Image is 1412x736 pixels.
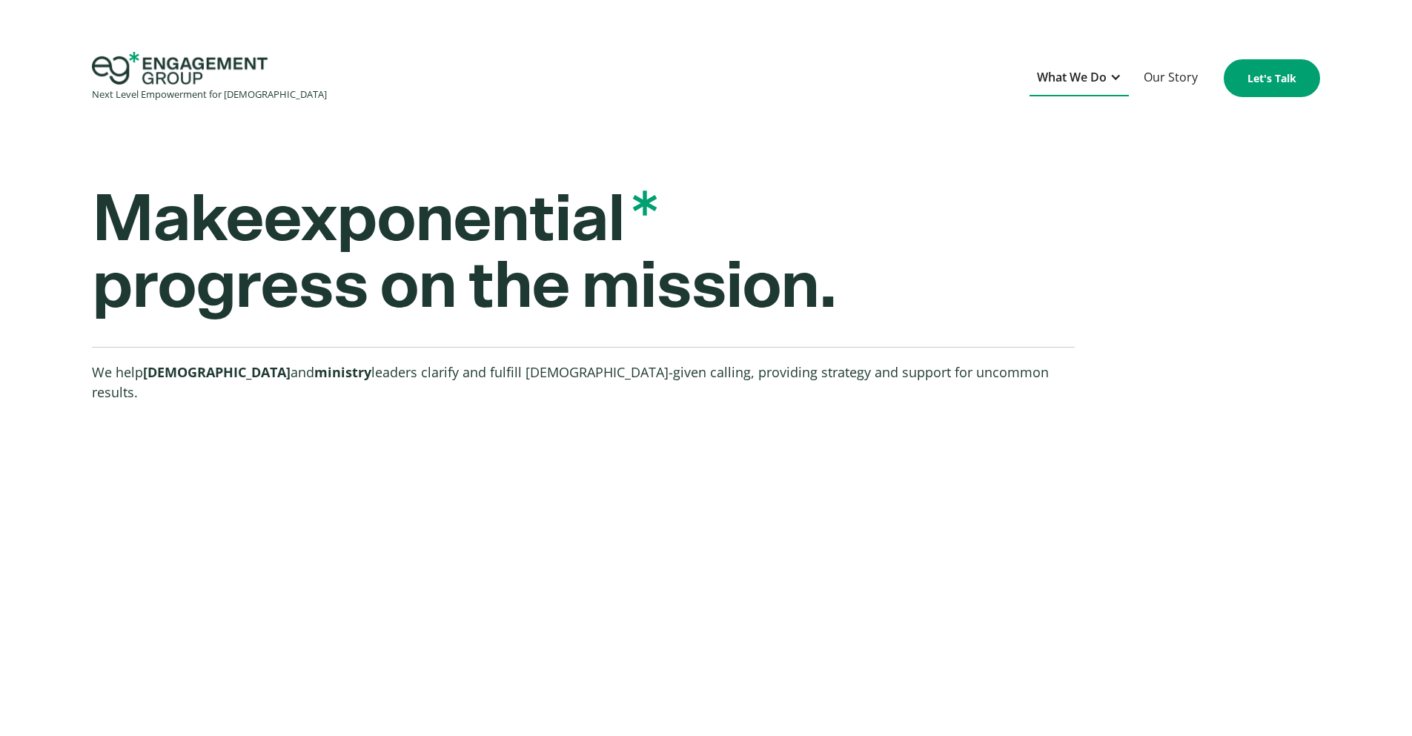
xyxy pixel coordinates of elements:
[92,52,268,84] img: Engagement Group Logo Icon
[1136,60,1205,96] a: Our Story
[1037,67,1107,87] div: What We Do
[92,52,327,105] a: home
[1030,60,1129,96] div: What We Do
[92,362,1075,402] p: We help and leaders clarify and fulfill [DEMOGRAPHIC_DATA]-given calling, providing strategy and ...
[92,84,327,105] div: Next Level Empowerment for [DEMOGRAPHIC_DATA]
[263,187,657,253] span: exponential
[92,187,837,320] strong: Make progress on the mission.
[143,363,291,381] strong: [DEMOGRAPHIC_DATA]
[1224,59,1320,97] a: Let's Talk
[314,363,371,381] strong: ministry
